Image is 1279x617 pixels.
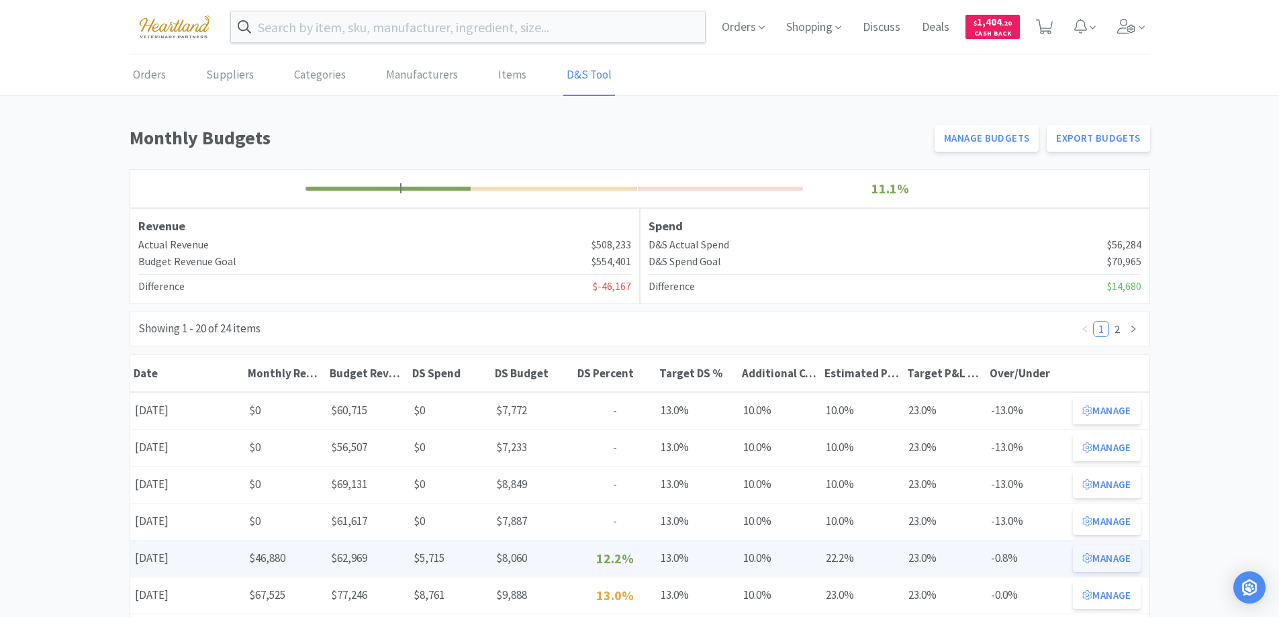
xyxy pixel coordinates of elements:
[414,477,425,491] span: $0
[935,125,1039,152] button: Manage Budgets
[1073,397,1140,424] button: Manage
[579,512,652,530] p: -
[1073,471,1140,498] button: Manage
[1107,253,1141,271] span: $70,965
[249,440,260,455] span: $0
[916,21,955,34] a: Deals
[986,471,1069,498] div: -13.0%
[904,471,986,498] div: 23.0%
[331,551,367,565] span: $62,969
[563,55,615,96] a: D&S Tool
[739,508,821,535] div: 10.0%
[1002,19,1012,28] span: . 20
[138,278,185,295] h4: Difference
[656,508,739,535] div: 13.0%
[807,178,974,199] p: 11.1%
[591,236,631,254] span: $508,233
[974,19,977,28] span: $
[1093,321,1109,337] li: 1
[231,11,706,42] input: Search by item, sku, manufacturer, ingredient, size...
[138,320,260,338] div: Showing 1 - 20 of 24 items
[990,366,1065,381] div: Over/Under
[331,514,367,528] span: $61,617
[821,434,904,461] div: 10.0%
[907,366,983,381] div: Target P&L COS %
[649,278,695,295] h4: Difference
[1073,434,1140,461] button: Manage
[739,581,821,609] div: 10.0%
[1109,321,1125,337] li: 2
[656,434,739,461] div: 13.0%
[414,440,425,455] span: $0
[659,366,735,381] div: Target DS %
[739,434,821,461] div: 10.0%
[331,403,367,418] span: $60,715
[821,581,904,609] div: 23.0%
[130,471,244,498] div: [DATE]
[331,477,367,491] span: $69,131
[138,253,236,271] h4: Budget Revenue Goal
[986,508,1069,535] div: -13.0%
[904,508,986,535] div: 23.0%
[579,401,652,420] p: -
[496,477,527,491] span: $8,849
[821,397,904,424] div: 10.0%
[249,403,260,418] span: $0
[248,366,324,381] div: Monthly Revenue
[649,217,1141,236] h3: Spend
[414,587,444,602] span: $8,761
[1047,125,1149,152] a: Export Budgets
[1107,278,1141,295] span: $14,680
[579,438,652,457] p: -
[249,551,285,565] span: $46,880
[130,581,244,609] div: [DATE]
[130,55,169,96] a: Orders
[130,123,927,153] h1: Monthly Budgets
[579,548,652,569] p: 12.2%
[656,581,739,609] div: 13.0%
[138,217,631,236] h3: Revenue
[857,21,906,34] a: Discuss
[986,581,1069,609] div: -0.0%
[414,551,444,565] span: $5,715
[1073,582,1140,609] button: Manage
[974,30,1012,39] span: Cash Back
[986,544,1069,572] div: -0.8%
[824,366,900,381] div: Estimated P&L COS %
[331,440,367,455] span: $56,507
[739,397,821,424] div: 10.0%
[496,440,527,455] span: $7,233
[1077,321,1093,337] li: Previous Page
[495,55,530,96] a: Items
[986,434,1069,461] div: -13.0%
[821,471,904,498] div: 10.0%
[331,587,367,602] span: $77,246
[495,366,571,381] div: DS Budget
[130,434,244,461] div: [DATE]
[249,587,285,602] span: $67,525
[656,544,739,572] div: 13.0%
[291,55,349,96] a: Categories
[203,55,257,96] a: Suppliers
[904,434,986,461] div: 23.0%
[249,514,260,528] span: $0
[739,544,821,572] div: 10.0%
[130,544,244,572] div: [DATE]
[412,366,488,381] div: DS Spend
[414,403,425,418] span: $0
[496,551,527,565] span: $8,060
[1094,322,1108,336] a: 1
[496,587,527,602] span: $9,888
[1073,508,1140,535] button: Manage
[1081,325,1089,333] i: icon: left
[130,8,220,45] img: cad7bdf275c640399d9c6e0c56f98fd2_10.png
[130,508,244,535] div: [DATE]
[1125,321,1141,337] li: Next Page
[134,366,241,381] div: Date
[138,236,209,254] h4: Actual Revenue
[1073,545,1140,572] button: Manage
[577,366,653,381] div: DS Percent
[496,514,527,528] span: $7,887
[904,581,986,609] div: 23.0%
[649,253,721,271] h4: D&S Spend Goal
